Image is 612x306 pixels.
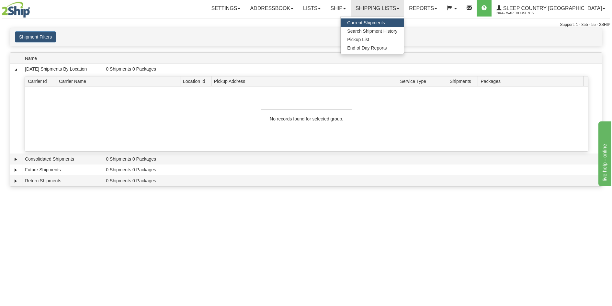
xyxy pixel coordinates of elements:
span: Pickup Address [214,76,397,86]
td: 0 Shipments 0 Packages [103,63,602,74]
a: Search Shipment History [341,27,404,35]
span: Name [25,53,103,63]
td: Consolidated Shipments [22,153,103,164]
iframe: chat widget [597,120,611,186]
td: [DATE] Shipments By Location [22,63,103,74]
a: End of Day Reports [341,44,404,52]
span: Sleep Country [GEOGRAPHIC_DATA] [502,6,602,11]
span: Carrier Name [59,76,180,86]
div: No records found for selected group. [261,109,352,128]
td: Future Shipments [22,164,103,176]
a: Current Shipments [341,18,404,27]
span: End of Day Reports [347,45,387,51]
a: Settings [206,0,245,17]
span: Service Type [400,76,447,86]
span: Location Id [183,76,211,86]
a: Ship [325,0,350,17]
button: Shipment Filters [15,31,56,42]
div: live help - online [5,4,60,12]
span: Current Shipments [347,20,385,25]
span: 2044 / Warehouse 915 [496,10,545,17]
a: Shipping lists [351,0,404,17]
div: Support: 1 - 855 - 55 - 2SHIP [2,22,610,28]
td: 0 Shipments 0 Packages [103,153,602,164]
a: Sleep Country [GEOGRAPHIC_DATA] 2044 / Warehouse 915 [492,0,610,17]
a: Pickup List [341,35,404,44]
td: Return Shipments [22,175,103,186]
td: 0 Shipments 0 Packages [103,164,602,176]
a: Reports [404,0,442,17]
span: Search Shipment History [347,28,397,34]
a: Collapse [13,66,19,73]
a: Addressbook [245,0,298,17]
a: Expand [13,167,19,173]
span: Shipments [450,76,478,86]
a: Expand [13,178,19,184]
img: logo2044.jpg [2,2,30,18]
span: Pickup List [347,37,369,42]
a: Expand [13,156,19,163]
a: Lists [298,0,325,17]
span: Carrier Id [28,76,56,86]
span: Packages [481,76,509,86]
td: 0 Shipments 0 Packages [103,175,602,186]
